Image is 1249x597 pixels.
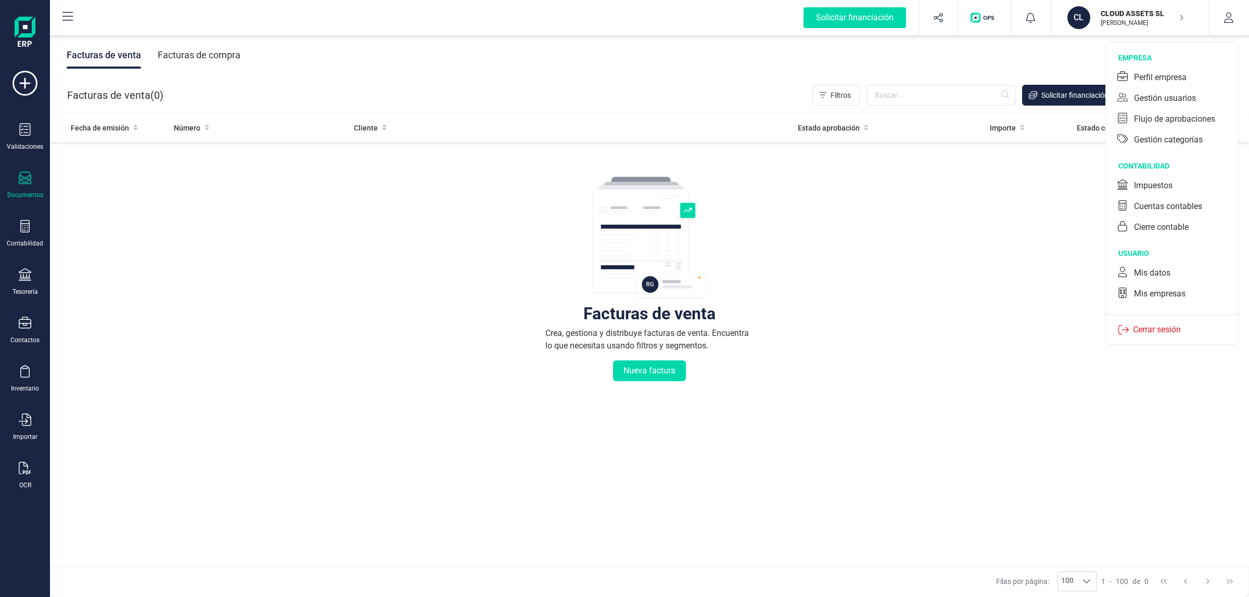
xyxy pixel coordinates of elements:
[67,42,141,69] div: Facturas de venta
[1134,71,1187,84] div: Perfil empresa
[1116,576,1128,587] span: 100
[1154,572,1174,591] button: First Page
[13,433,37,441] div: Importar
[354,123,378,133] span: Cliente
[1134,288,1186,300] div: Mis empresas
[67,85,163,106] div: Facturas de venta ( )
[154,88,160,102] span: 0
[10,336,40,344] div: Contactos
[71,123,129,133] span: Fecha de emisión
[1022,85,1117,106] button: Solicitar financiación
[7,142,43,151] div: Validaciones
[866,85,1016,106] input: Buscar...
[19,481,31,489] div: OCR
[545,327,754,352] div: Crea, gestiona y distribuye facturas de venta. Encuentra lo que necesitas usando filtros y segmen...
[1176,572,1195,591] button: Previous Page
[1101,19,1184,27] p: [PERSON_NAME]
[7,191,43,199] div: Documentos
[613,360,686,381] button: Nueva factura
[812,85,860,106] button: Filtros
[1101,576,1105,587] span: 1
[1077,123,1120,133] span: Estado cobro
[11,384,39,393] div: Inventario
[1101,576,1149,587] div: -
[1144,576,1149,587] span: 0
[1041,90,1108,100] span: Solicitar financiación
[1118,161,1238,171] div: contabilidad
[1118,53,1238,63] div: empresa
[1134,113,1215,125] div: Flujo de aprobaciones
[791,1,919,34] button: Solicitar financiación
[15,17,35,50] img: Logo Finanedi
[804,7,906,28] div: Solicitar financiación
[1129,323,1185,336] p: Cerrar sesión
[1134,179,1172,192] div: Impuestos
[996,572,1097,591] div: Filas por página:
[831,90,851,100] span: Filtros
[964,1,1004,34] button: Logo de OPS
[174,123,200,133] span: Número
[1198,572,1218,591] button: Next Page
[592,175,707,300] img: img-empty-table.svg
[1134,200,1202,213] div: Cuentas contables
[1220,572,1240,591] button: Last Page
[990,123,1016,133] span: Importe
[583,308,716,319] div: Facturas de venta
[1058,572,1077,591] span: 100
[798,123,860,133] span: Estado aprobación
[1101,8,1184,19] p: CLOUD ASSETS SL
[1132,576,1140,587] span: de
[7,239,43,248] div: Contabilidad
[12,288,38,296] div: Tesorería
[1134,92,1196,105] div: Gestión usuarios
[1067,6,1090,29] div: CL
[971,12,998,23] img: Logo de OPS
[1118,248,1238,258] div: usuario
[1134,221,1189,233] div: Cierre contable
[158,42,240,69] div: Facturas de compra
[1134,134,1203,146] div: Gestión categorías
[1134,267,1170,279] div: Mis datos
[1063,1,1196,34] button: CLCLOUD ASSETS SL[PERSON_NAME]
